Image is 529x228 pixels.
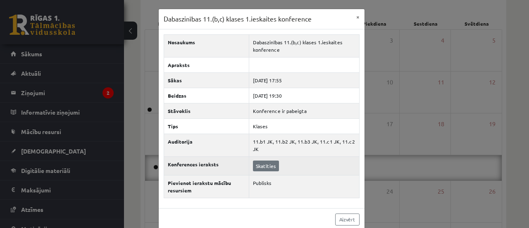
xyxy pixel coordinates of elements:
[351,9,365,25] button: ×
[164,134,249,156] th: Auditorija
[164,57,249,72] th: Apraksts
[249,88,359,103] td: [DATE] 19:30
[164,88,249,103] th: Beidzas
[164,118,249,134] th: Tips
[164,34,249,57] th: Nosaukums
[249,34,359,57] td: Dabaszinības 11.(b,c) klases 1.ieskaites konference
[249,175,359,198] td: Publisks
[335,214,360,226] a: Aizvērt
[253,161,279,171] a: Skatīties
[164,175,249,198] th: Pievienot ierakstu mācību resursiem
[249,103,359,118] td: Konference ir pabeigta
[164,156,249,175] th: Konferences ieraksts
[249,72,359,88] td: [DATE] 17:55
[164,103,249,118] th: Stāvoklis
[249,118,359,134] td: Klases
[164,14,312,24] h3: Dabaszinības 11.(b,c) klases 1.ieskaites konference
[164,72,249,88] th: Sākas
[249,134,359,156] td: 11.b1 JK, 11.b2 JK, 11.b3 JK, 11.c1 JK, 11.c2 JK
